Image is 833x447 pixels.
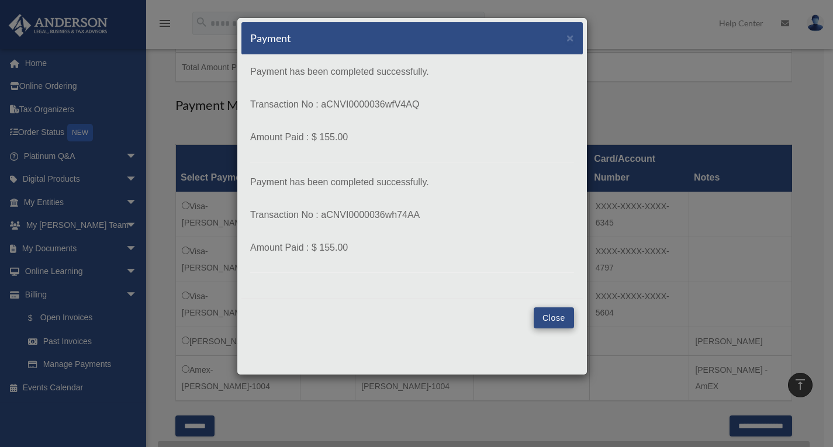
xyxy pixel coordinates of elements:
p: Transaction No : aCNVI0000036wfV4AQ [250,96,574,113]
span: × [566,31,574,44]
p: Payment has been completed successfully. [250,64,574,80]
h5: Payment [250,31,291,46]
p: Amount Paid : $ 155.00 [250,129,574,145]
p: Amount Paid : $ 155.00 [250,240,574,256]
p: Payment has been completed successfully. [250,174,574,190]
p: Transaction No : aCNVI0000036wh74AA [250,207,574,223]
button: Close [534,307,574,328]
button: Close [566,32,574,44]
